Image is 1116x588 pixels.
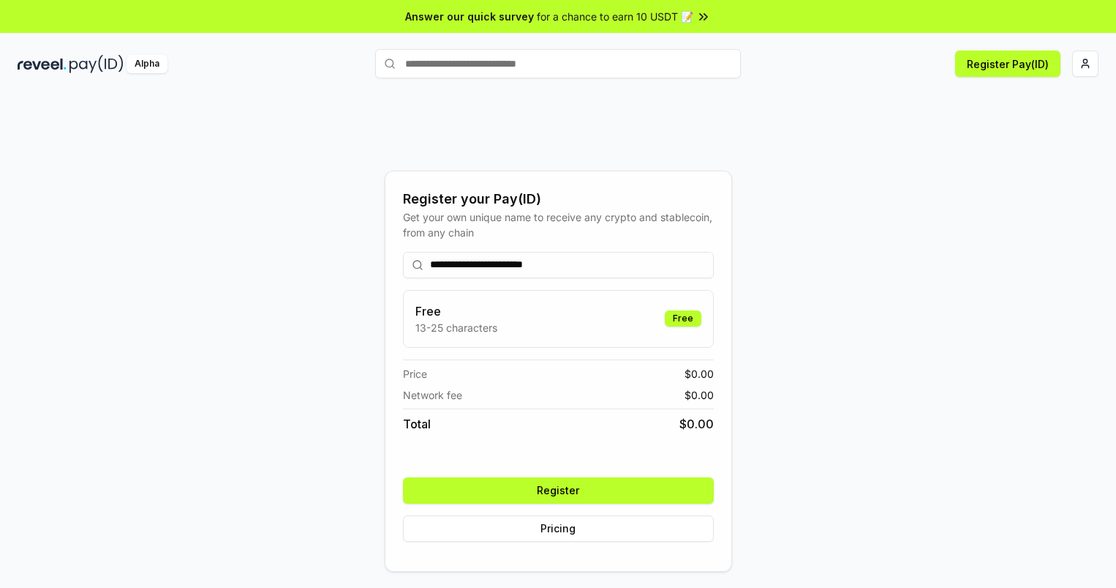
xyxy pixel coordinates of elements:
[69,55,124,73] img: pay_id
[18,55,67,73] img: reveel_dark
[679,415,714,433] span: $ 0.00
[685,366,714,382] span: $ 0.00
[403,366,427,382] span: Price
[955,51,1060,77] button: Register Pay(ID)
[685,387,714,403] span: $ 0.00
[403,516,714,542] button: Pricing
[403,477,714,504] button: Register
[403,209,714,240] div: Get your own unique name to receive any crypto and stablecoin, from any chain
[403,415,431,433] span: Total
[403,189,714,209] div: Register your Pay(ID)
[403,387,462,403] span: Network fee
[405,9,534,24] span: Answer our quick survey
[665,310,701,327] div: Free
[415,320,497,335] p: 13-25 characters
[537,9,693,24] span: for a chance to earn 10 USDT 📝
[127,55,167,73] div: Alpha
[415,302,497,320] h3: Free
